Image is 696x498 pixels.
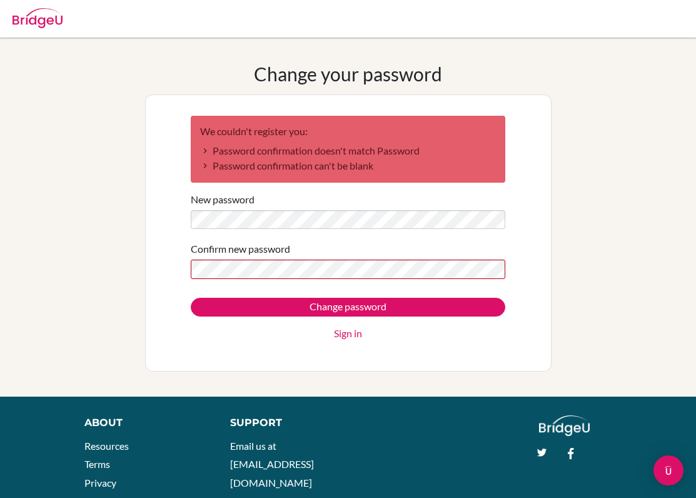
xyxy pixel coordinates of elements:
li: Password confirmation can't be blank [200,158,496,173]
div: Open Intercom Messenger [653,455,683,485]
a: Sign in [334,326,362,341]
a: Privacy [84,477,116,489]
div: Support [230,415,336,430]
label: New password [191,192,255,207]
a: Email us at [EMAIL_ADDRESS][DOMAIN_NAME] [230,440,314,489]
div: About [84,415,202,430]
a: Terms [84,458,110,470]
h1: Change your password [254,63,442,85]
label: Confirm new password [191,241,290,257]
input: Change password [191,298,505,317]
img: logo_white@2x-f4f0deed5e89b7ecb1c2cc34c3e3d731f90f0f143d5ea2071677605dd97b5244.png [539,415,590,436]
img: Bridge-U [13,8,63,28]
h2: We couldn't register you: [200,125,496,137]
a: Resources [84,440,129,452]
li: Password confirmation doesn't match Password [200,143,496,158]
